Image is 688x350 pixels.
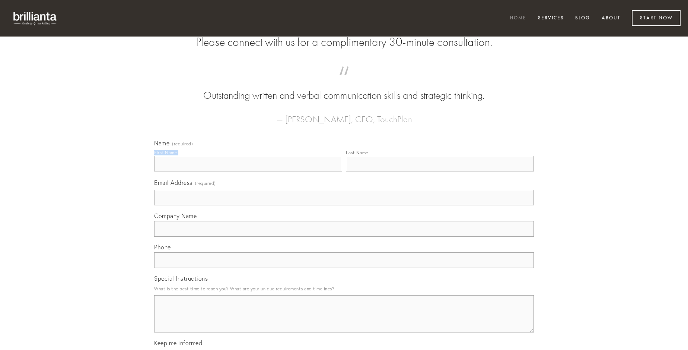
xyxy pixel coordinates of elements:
[154,179,192,186] span: Email Address
[533,12,569,25] a: Services
[154,139,169,147] span: Name
[154,212,197,220] span: Company Name
[597,12,625,25] a: About
[154,150,177,155] div: First Name
[166,74,522,88] span: “
[154,35,534,49] h2: Please connect with us for a complimentary 30-minute consultation.
[195,178,216,188] span: (required)
[154,275,208,282] span: Special Instructions
[346,150,368,155] div: Last Name
[154,284,534,294] p: What is the best time to reach you? What are your unique requirements and timelines?
[632,10,681,26] a: Start Now
[166,74,522,103] blockquote: Outstanding written and verbal communication skills and strategic thinking.
[570,12,595,25] a: Blog
[505,12,531,25] a: Home
[172,142,193,146] span: (required)
[166,103,522,127] figcaption: — [PERSON_NAME], CEO, TouchPlan
[154,243,171,251] span: Phone
[7,7,63,29] img: brillianta - research, strategy, marketing
[154,339,202,347] span: Keep me informed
